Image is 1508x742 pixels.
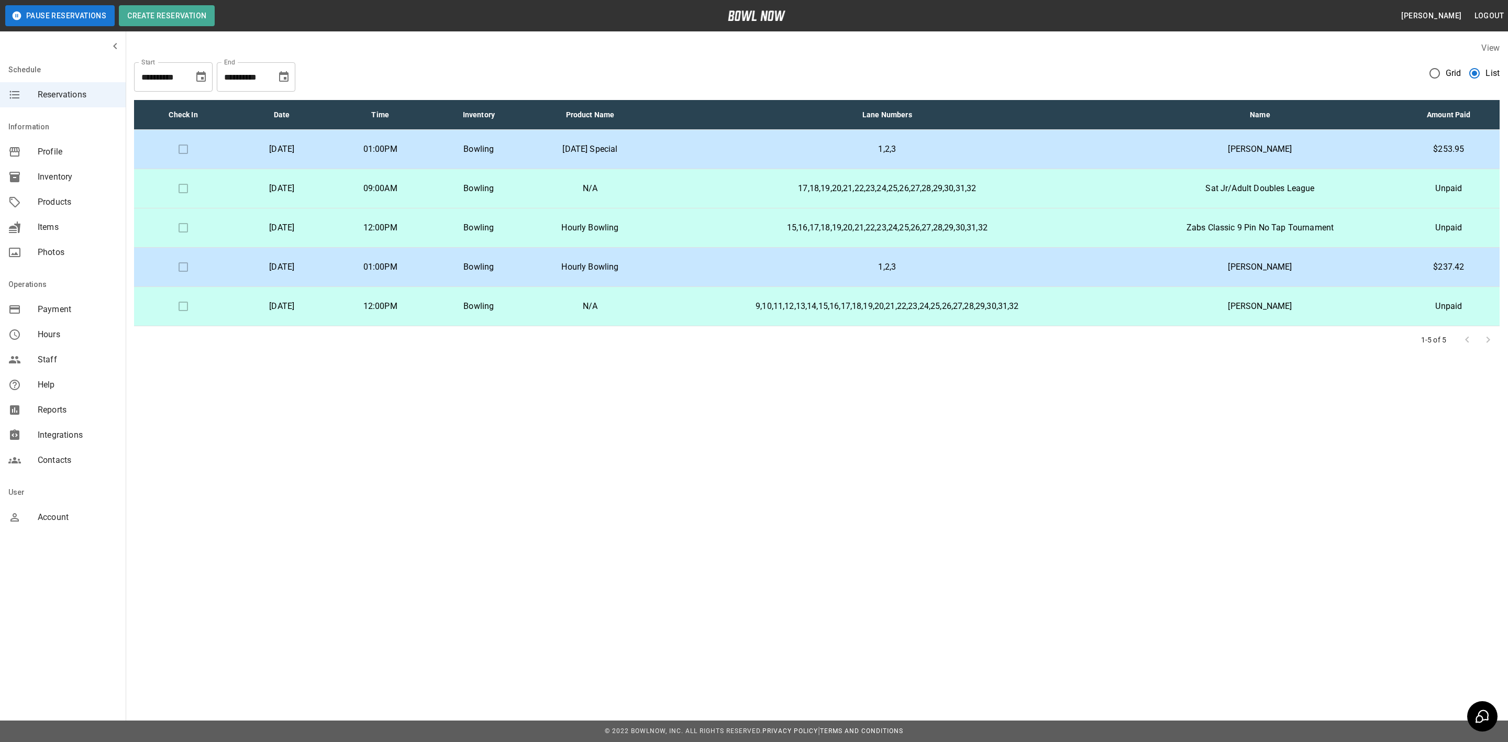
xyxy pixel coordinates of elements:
[660,261,1114,273] p: 1,2,3
[1406,143,1491,156] p: $253.95
[1406,222,1491,234] p: Unpaid
[38,404,117,416] span: Reports
[1406,182,1491,195] p: Unpaid
[273,67,294,87] button: Choose date, selected date is Sep 25, 2025
[38,171,117,183] span: Inventory
[438,143,519,156] p: Bowling
[38,303,117,316] span: Payment
[536,143,644,156] p: [DATE] Special
[1130,300,1389,313] p: [PERSON_NAME]
[762,727,818,735] a: Privacy Policy
[1130,261,1389,273] p: [PERSON_NAME]
[38,196,117,208] span: Products
[528,100,652,130] th: Product Name
[38,88,117,101] span: Reservations
[438,182,519,195] p: Bowling
[38,221,117,234] span: Items
[1446,67,1461,80] span: Grid
[38,328,117,341] span: Hours
[660,300,1114,313] p: 9,10,11,12,13,14,15,16,17,18,19,20,21,22,23,24,25,26,27,28,29,30,31,32
[536,182,644,195] p: N/A
[429,100,528,130] th: Inventory
[1398,100,1500,130] th: Amount Paid
[241,300,323,313] p: [DATE]
[241,182,323,195] p: [DATE]
[241,222,323,234] p: [DATE]
[339,182,421,195] p: 09:00AM
[1470,6,1508,26] button: Logout
[191,67,212,87] button: Choose date, selected date is Aug 25, 2025
[38,379,117,391] span: Help
[38,246,117,259] span: Photos
[660,222,1114,234] p: 15,16,17,18,19,20,21,22,23,24,25,26,27,28,29,30,31,32
[605,727,762,735] span: © 2022 BowlNow, Inc. All Rights Reserved.
[438,300,519,313] p: Bowling
[339,300,421,313] p: 12:00PM
[728,10,785,21] img: logo
[232,100,331,130] th: Date
[438,222,519,234] p: Bowling
[1122,100,1398,130] th: Name
[38,454,117,467] span: Contacts
[339,143,421,156] p: 01:00PM
[1406,300,1491,313] p: Unpaid
[1421,335,1446,345] p: 1-5 of 5
[536,261,644,273] p: Hourly Bowling
[38,146,117,158] span: Profile
[134,100,232,130] th: Check In
[536,300,644,313] p: N/A
[339,261,421,273] p: 01:00PM
[331,100,429,130] th: Time
[339,222,421,234] p: 12:00PM
[38,429,117,441] span: Integrations
[820,727,903,735] a: Terms and Conditions
[1406,261,1491,273] p: $237.42
[38,353,117,366] span: Staff
[1481,43,1500,53] label: View
[1130,143,1389,156] p: [PERSON_NAME]
[1397,6,1466,26] button: [PERSON_NAME]
[438,261,519,273] p: Bowling
[38,511,117,524] span: Account
[1130,222,1389,234] p: Zabs Classic 9 Pin No Tap Tournament
[241,143,323,156] p: [DATE]
[1485,67,1500,80] span: List
[119,5,215,26] button: Create Reservation
[660,143,1114,156] p: 1,2,3
[5,5,115,26] button: Pause Reservations
[1130,182,1389,195] p: Sat Jr/Adult Doubles League
[241,261,323,273] p: [DATE]
[660,182,1114,195] p: 17,18,19,20,21,22,23,24,25,26,27,28,29,30,31,32
[536,222,644,234] p: Hourly Bowling
[652,100,1122,130] th: Lane Numbers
